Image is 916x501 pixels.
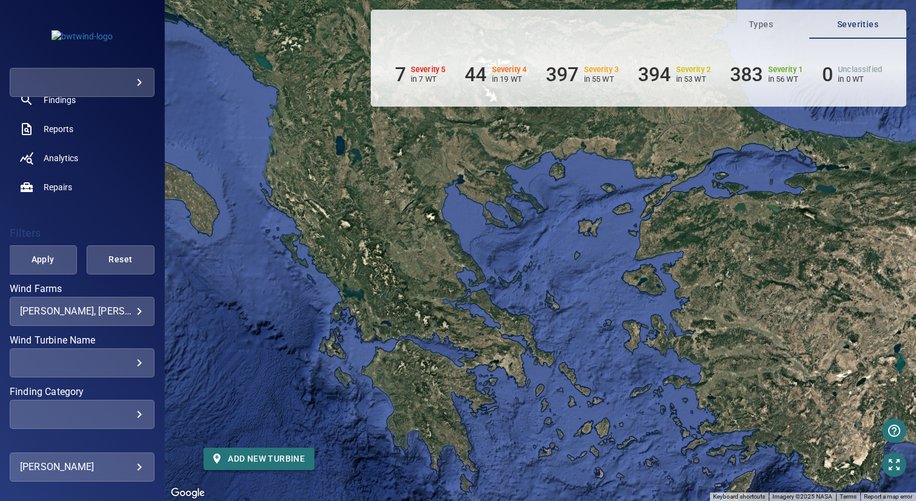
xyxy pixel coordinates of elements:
span: Findings [44,94,76,106]
span: Types [720,17,802,32]
li: Severity 4 [465,63,526,86]
span: Imagery ©2025 NASA [772,493,832,500]
li: Severity Unclassified [822,63,882,86]
label: Wind Turbine Name [10,336,154,345]
div: Wind Farms [10,297,154,326]
a: findings noActive [10,85,154,114]
div: [PERSON_NAME] [20,457,144,477]
h6: 383 [730,63,763,86]
span: Analytics [44,152,78,164]
a: Open this area in Google Maps (opens a new window) [168,485,208,501]
h6: Unclassified [838,65,882,74]
button: Add new turbine [204,448,314,470]
label: Wind Farms [10,284,154,294]
h4: Filters [10,227,154,239]
p: in 55 WT [584,75,619,84]
button: Apply [8,245,76,274]
a: analytics noActive [10,144,154,173]
a: Terms (opens in new tab) [840,493,857,500]
li: Severity 5 [395,63,446,86]
li: Severity 2 [638,63,711,86]
h6: 0 [822,63,833,86]
h6: Severity 4 [492,65,527,74]
span: Add new turbine [213,451,305,466]
h6: Severity 1 [768,65,803,74]
button: Reset [87,245,154,274]
span: Reset [102,252,139,267]
h6: 7 [395,63,406,86]
h6: Severity 2 [676,65,711,74]
span: Reports [44,123,73,135]
div: Finding Category [10,400,154,429]
p: in 53 WT [676,75,711,84]
p: in 7 WT [411,75,446,84]
a: Report a map error [864,493,912,500]
img: bwtwind-logo [51,30,113,42]
p: in 56 WT [768,75,803,84]
img: Google [168,485,208,501]
h6: 394 [638,63,671,86]
h6: Severity 3 [584,65,619,74]
button: Keyboard shortcuts [713,493,765,501]
span: Repairs [44,181,72,193]
h6: 44 [465,63,486,86]
h6: 397 [546,63,579,86]
div: bwtwind [10,68,154,97]
li: Severity 1 [730,63,803,86]
div: Wind Turbine Name [10,348,154,377]
p: in 19 WT [492,75,527,84]
a: repairs noActive [10,173,154,202]
label: Finding Category [10,387,154,397]
span: Severities [817,17,899,32]
a: reports noActive [10,114,154,144]
p: in 0 WT [838,75,882,84]
span: Apply [24,252,61,267]
div: [PERSON_NAME], [PERSON_NAME], Krya [20,305,144,317]
h6: Severity 5 [411,65,446,74]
